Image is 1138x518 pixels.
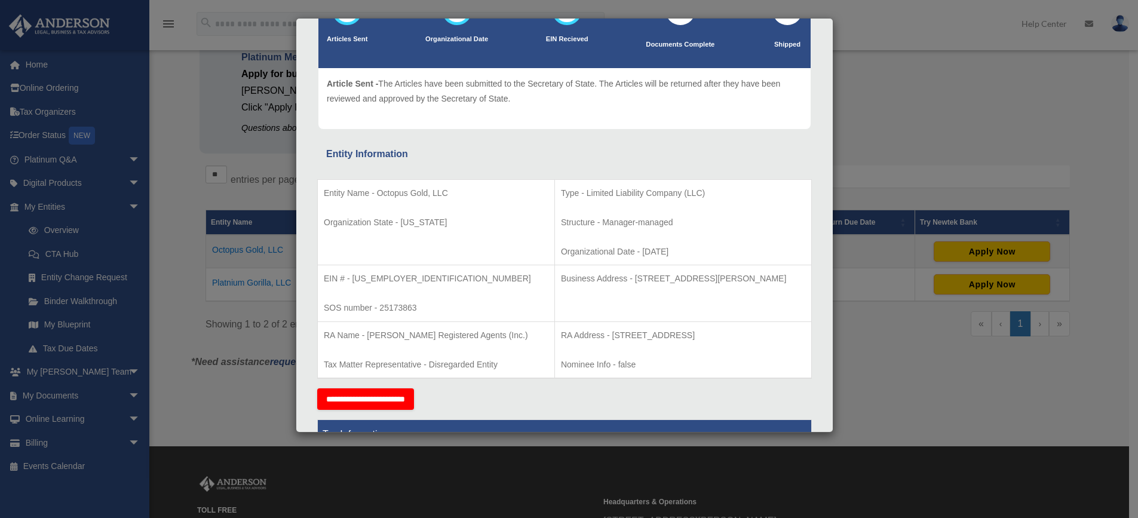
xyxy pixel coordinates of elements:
p: Business Address - [STREET_ADDRESS][PERSON_NAME] [561,271,805,286]
p: RA Address - [STREET_ADDRESS] [561,328,805,343]
span: Article Sent - [327,79,378,88]
p: Articles Sent [327,33,367,45]
p: EIN Recieved [546,33,588,45]
p: Type - Limited Liability Company (LLC) [561,186,805,201]
p: Organizational Date [425,33,488,45]
div: Entity Information [326,146,803,163]
p: Tax Matter Representative - Disregarded Entity [324,357,548,372]
p: Organizational Date - [DATE] [561,244,805,259]
p: Shipped [772,39,802,51]
p: The Articles have been submitted to the Secretary of State. The Articles will be returned after t... [327,76,802,106]
th: Tax Information [318,420,812,449]
p: Structure - Manager-managed [561,215,805,230]
p: EIN # - [US_EMPLOYER_IDENTIFICATION_NUMBER] [324,271,548,286]
p: Organization State - [US_STATE] [324,215,548,230]
p: Entity Name - Octopus Gold, LLC [324,186,548,201]
p: RA Name - [PERSON_NAME] Registered Agents (Inc.) [324,328,548,343]
p: Documents Complete [646,39,714,51]
p: Nominee Info - false [561,357,805,372]
p: SOS number - 25173863 [324,301,548,315]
